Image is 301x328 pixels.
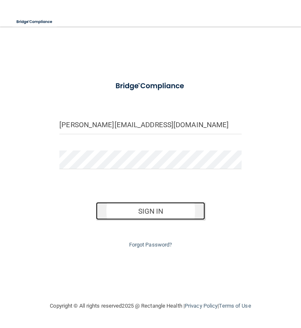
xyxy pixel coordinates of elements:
div: Copyright © All rights reserved 2025 @ Rectangle Health | | [15,293,286,319]
img: bridge_compliance_login_screen.278c3ca4.svg [12,13,57,30]
img: bridge_compliance_login_screen.278c3ca4.svg [108,76,193,96]
a: Terms of Use [219,303,251,309]
a: Forgot Password? [129,242,172,248]
a: Privacy Policy [185,303,218,309]
button: Sign In [96,202,205,220]
input: Email [59,116,241,134]
iframe: Drift Widget Chat Controller [157,269,291,302]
